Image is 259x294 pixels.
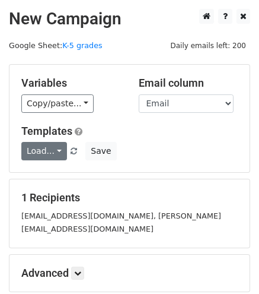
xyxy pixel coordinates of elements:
h5: Advanced [21,267,238,280]
iframe: Chat Widget [200,237,259,294]
a: Load... [21,142,67,160]
h2: New Campaign [9,9,250,29]
a: Daily emails left: 200 [166,41,250,50]
button: Save [85,142,116,160]
small: [EMAIL_ADDRESS][DOMAIN_NAME], [PERSON_NAME][EMAIL_ADDRESS][DOMAIN_NAME] [21,211,221,234]
h5: Email column [139,77,238,90]
h5: Variables [21,77,121,90]
a: Templates [21,125,72,137]
small: Google Sheet: [9,41,103,50]
a: K-5 grades [62,41,103,50]
h5: 1 Recipients [21,191,238,204]
span: Daily emails left: 200 [166,39,250,52]
a: Copy/paste... [21,94,94,113]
